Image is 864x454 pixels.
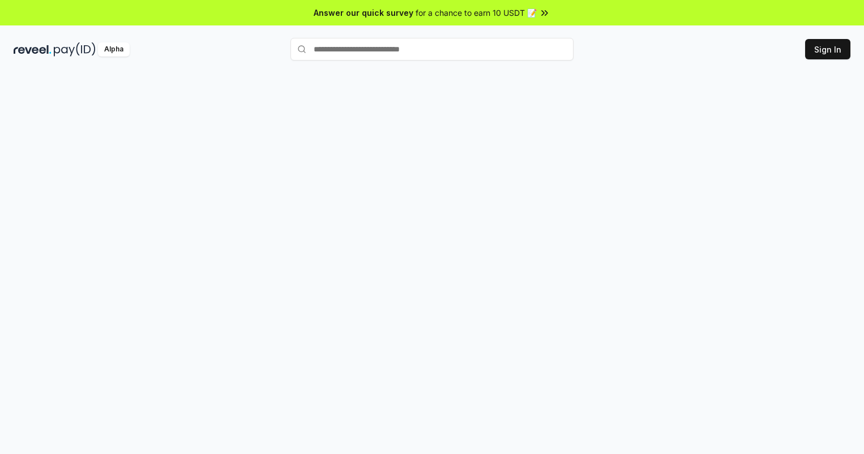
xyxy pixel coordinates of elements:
img: reveel_dark [14,42,52,57]
div: Alpha [98,42,130,57]
span: for a chance to earn 10 USDT 📝 [416,7,537,19]
button: Sign In [805,39,850,59]
img: pay_id [54,42,96,57]
span: Answer our quick survey [314,7,413,19]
